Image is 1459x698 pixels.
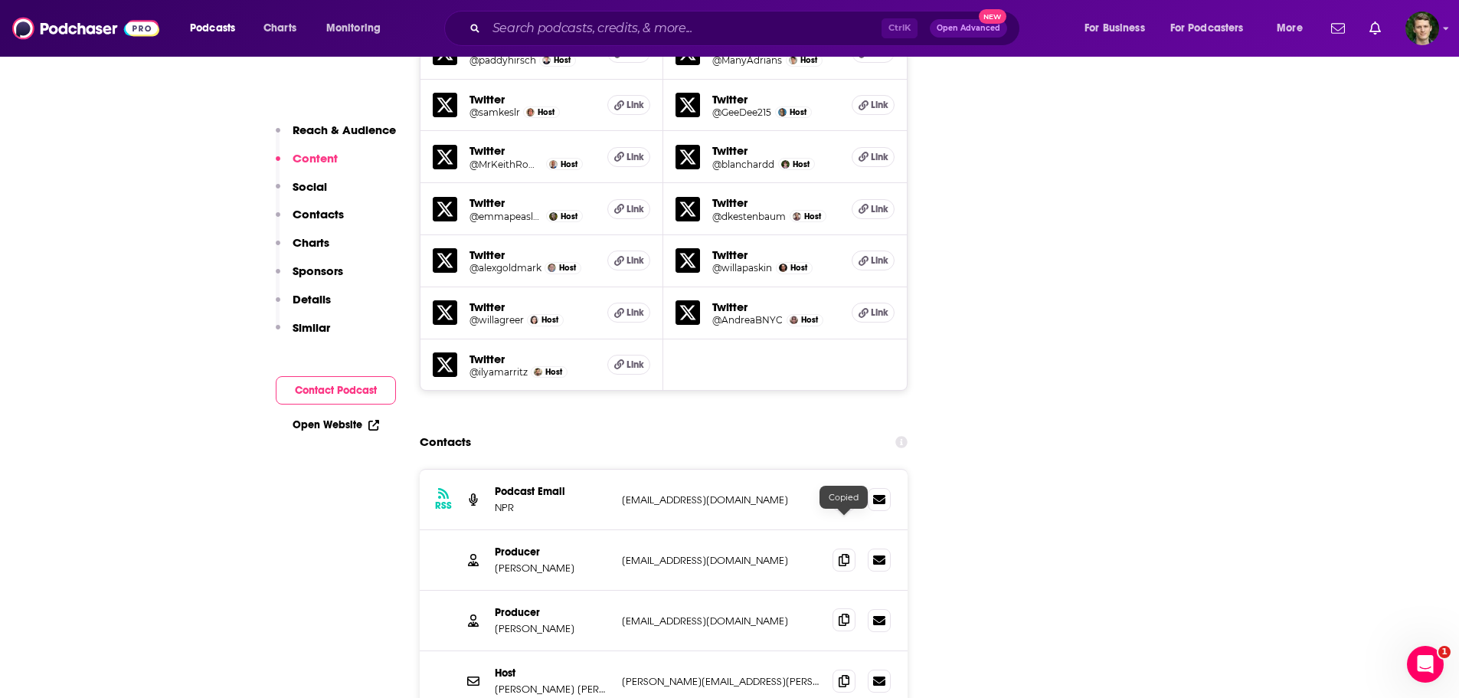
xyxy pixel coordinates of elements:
p: [EMAIL_ADDRESS][DOMAIN_NAME] [622,554,821,567]
h2: Contacts [420,428,471,457]
h5: Twitter [712,143,839,158]
p: Producer [495,546,610,559]
h5: Twitter [712,195,839,210]
a: @paddyhirsch [469,54,536,66]
img: Sam Yellowhorse Kesler [526,108,535,116]
img: Willa Paskin [779,264,787,272]
p: Reach & Audience [293,123,396,137]
span: 1 [1438,646,1451,658]
a: @AndreaBNYC [712,314,783,326]
h5: Twitter [469,300,596,314]
a: @willapaskin [712,262,772,274]
img: Paddy Hirsch [542,56,551,64]
span: Link [871,203,888,215]
span: Link [871,151,888,163]
p: [PERSON_NAME][EMAIL_ADDRESS][PERSON_NAME][DOMAIN_NAME] [622,675,821,688]
a: Link [852,199,895,219]
button: open menu [1266,16,1322,41]
span: Link [871,306,888,319]
button: Sponsors [276,264,343,292]
span: Open Advanced [937,25,1000,32]
a: Link [607,251,650,270]
button: open menu [1074,16,1164,41]
p: [PERSON_NAME] [PERSON_NAME] [495,683,610,696]
a: Charts [254,16,306,41]
span: Host [790,263,807,273]
a: Link [607,355,650,375]
p: Content [293,151,338,165]
span: Host [559,263,576,273]
span: New [979,9,1006,24]
p: Producer [495,606,610,619]
h5: Twitter [712,247,839,262]
div: Copied [819,486,868,509]
h5: @alexgoldmark [469,262,541,274]
img: Gene Demby [778,108,787,116]
span: Ctrl K [882,18,918,38]
a: Open Website [293,418,379,431]
button: Content [276,151,338,179]
button: open menu [1160,16,1266,41]
img: Keith Romer [549,160,558,169]
img: Alex Goldmark [548,264,556,272]
a: @ManyAdrians [712,54,782,66]
button: Reach & Audience [276,123,396,151]
span: Charts [263,18,296,39]
h5: @GeeDee215 [712,107,771,118]
span: Host [804,211,821,221]
p: Host [495,667,610,680]
span: Logged in as drew.kilman [1405,11,1439,45]
h5: Twitter [712,300,839,314]
h3: RSS [435,500,452,512]
img: Dave Blanchard [781,160,790,169]
span: Host [790,107,806,117]
a: Link [607,147,650,167]
iframe: Intercom live chat [1407,646,1444,683]
a: Link [607,199,650,219]
a: Ilya Marritz [534,368,542,376]
a: @dkestenbaum [712,211,786,222]
button: open menu [316,16,401,41]
button: Social [276,179,327,208]
a: Link [607,95,650,115]
span: Host [561,211,577,221]
p: [EMAIL_ADDRESS][DOMAIN_NAME] [622,493,821,506]
a: @emmapeaslee [469,211,543,222]
span: Link [626,306,644,319]
span: Link [871,99,888,111]
p: Social [293,179,327,194]
div: Search podcasts, credits, & more... [459,11,1035,46]
button: open menu [179,16,255,41]
button: Similar [276,320,330,349]
span: More [1277,18,1303,39]
h5: Twitter [712,92,839,107]
span: Link [626,359,644,371]
p: Charts [293,235,329,250]
span: Host [538,107,554,117]
a: @samkeslr [469,107,520,118]
a: Link [852,147,895,167]
span: Host [800,55,817,65]
h5: Twitter [469,143,596,158]
img: Andrea Bernstein [790,316,798,324]
p: Contacts [293,207,344,221]
p: NPR [495,501,610,514]
a: @blanchardd [712,159,774,170]
button: Show profile menu [1405,11,1439,45]
a: @willagreer [469,314,524,326]
p: Sponsors [293,264,343,278]
a: Link [607,303,650,323]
